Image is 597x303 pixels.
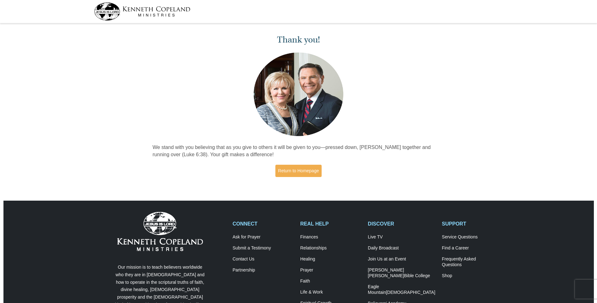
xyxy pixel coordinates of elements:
a: Live TV [368,234,435,240]
p: We stand with you believing that as you give to others it will be given to you—pressed down, [PER... [153,144,445,158]
a: Return to Homepage [275,165,322,177]
h2: SUPPORT [442,221,503,227]
h1: Thank you! [153,35,445,45]
a: Faith [300,278,361,284]
a: Partnership [233,267,294,273]
span: Bible College [404,273,430,278]
a: Healing [300,256,361,262]
a: Eagle Mountain[DEMOGRAPHIC_DATA] [368,284,435,295]
a: Frequently AskedQuestions [442,256,503,268]
a: Join Us at an Event [368,256,435,262]
img: Kenneth Copeland Ministries [117,212,203,251]
a: Prayer [300,267,361,273]
img: Kenneth and Gloria [252,51,345,138]
a: Shop [442,273,503,279]
a: Service Questions [442,234,503,240]
a: Daily Broadcast [368,245,435,251]
h2: DISCOVER [368,221,435,227]
h2: CONNECT [233,221,294,227]
a: [PERSON_NAME] [PERSON_NAME]Bible College [368,267,435,279]
a: Find a Career [442,245,503,251]
a: Relationships [300,245,361,251]
h2: REAL HELP [300,221,361,227]
a: Submit a Testimony [233,245,294,251]
span: [DEMOGRAPHIC_DATA] [386,290,435,295]
a: Finances [300,234,361,240]
a: Contact Us [233,256,294,262]
img: kcm-header-logo.svg [94,3,190,20]
a: Ask for Prayer [233,234,294,240]
a: Life & Work [300,289,361,295]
